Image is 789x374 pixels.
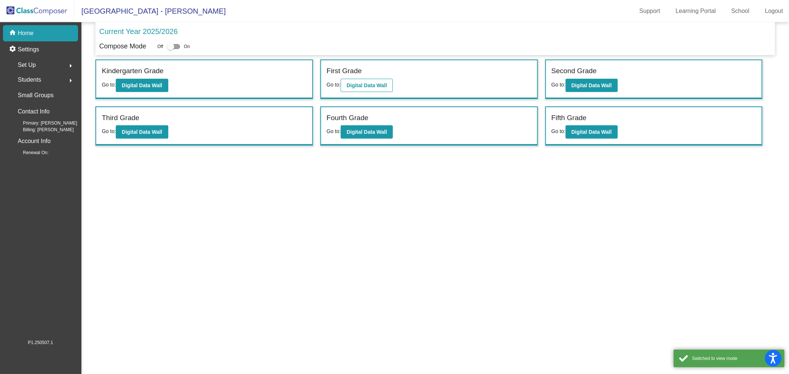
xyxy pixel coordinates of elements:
span: On [184,43,190,50]
b: Digital Data Wall [122,129,162,135]
span: Students [18,75,41,85]
button: Digital Data Wall [116,79,168,92]
p: Home [18,29,34,38]
b: Digital Data Wall [347,82,387,88]
a: Logout [759,5,789,17]
span: Go to: [102,128,116,134]
span: Go to: [327,128,341,134]
mat-icon: arrow_right [66,76,75,85]
span: Set Up [18,60,36,70]
span: Go to: [552,82,566,88]
label: Fifth Grade [552,113,587,123]
span: Go to: [327,82,341,88]
button: Digital Data Wall [566,79,618,92]
span: Billing: [PERSON_NAME] [11,126,74,133]
button: Digital Data Wall [566,125,618,139]
label: Third Grade [102,113,139,123]
div: Switched to view mode [692,355,779,362]
a: School [725,5,755,17]
p: Current Year 2025/2026 [99,26,178,37]
span: [GEOGRAPHIC_DATA] - [PERSON_NAME] [74,5,226,17]
mat-icon: home [9,29,18,38]
button: Digital Data Wall [341,79,393,92]
p: Contact Info [18,106,50,117]
span: Primary: [PERSON_NAME] [11,120,77,126]
mat-icon: arrow_right [66,61,75,70]
b: Digital Data Wall [571,129,612,135]
span: Off [157,43,163,50]
a: Learning Portal [670,5,722,17]
p: Small Groups [18,90,54,101]
a: Support [634,5,666,17]
label: Kindergarten Grade [102,66,163,76]
b: Digital Data Wall [347,129,387,135]
span: Go to: [552,128,566,134]
button: Digital Data Wall [341,125,393,139]
label: Fourth Grade [327,113,368,123]
button: Digital Data Wall [116,125,168,139]
mat-icon: settings [9,45,18,54]
label: First Grade [327,66,362,76]
b: Digital Data Wall [571,82,612,88]
label: Second Grade [552,66,597,76]
p: Settings [18,45,39,54]
b: Digital Data Wall [122,82,162,88]
span: Go to: [102,82,116,88]
p: Compose Mode [99,41,146,51]
p: Account Info [18,136,51,146]
span: Renewal On: [11,149,48,156]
